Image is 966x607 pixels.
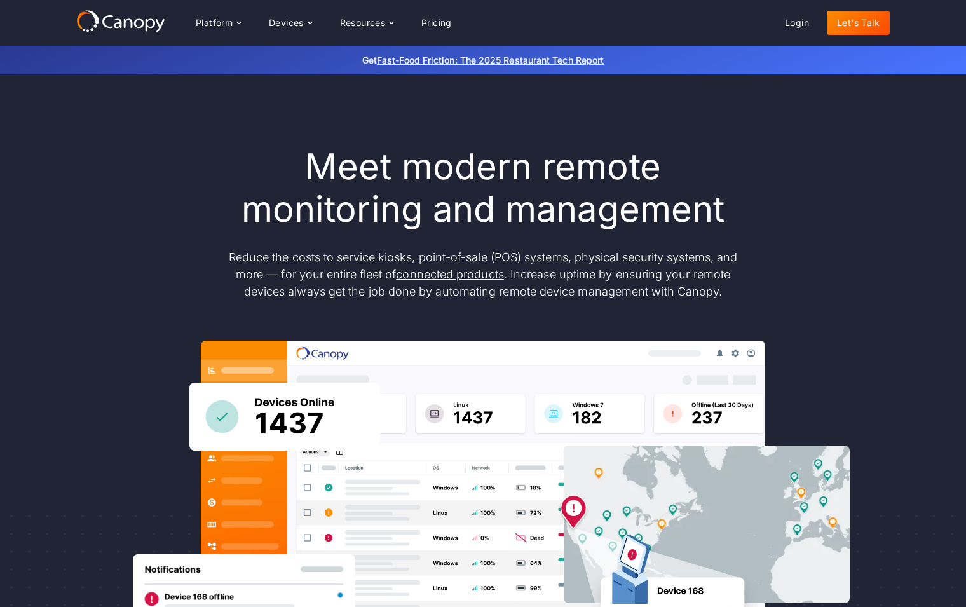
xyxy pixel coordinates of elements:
div: Devices [269,18,304,27]
img: Canopy sees how many devices are online [189,383,380,451]
a: connected products [396,268,503,281]
h1: Meet modern remote monitoring and management [216,146,750,231]
a: Let's Talk [827,11,890,35]
div: Resources [340,18,386,27]
div: Platform [196,18,233,27]
a: Pricing [411,11,462,35]
div: Resources [330,10,404,36]
p: Reduce the costs to service kiosks, point-of-sale (POS) systems, physical security systems, and m... [216,249,750,300]
p: Get [172,53,794,67]
a: Fast-Food Friction: The 2025 Restaurant Tech Report [377,55,604,65]
div: Devices [259,10,322,36]
a: Login [775,11,819,35]
div: Platform [186,10,251,36]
